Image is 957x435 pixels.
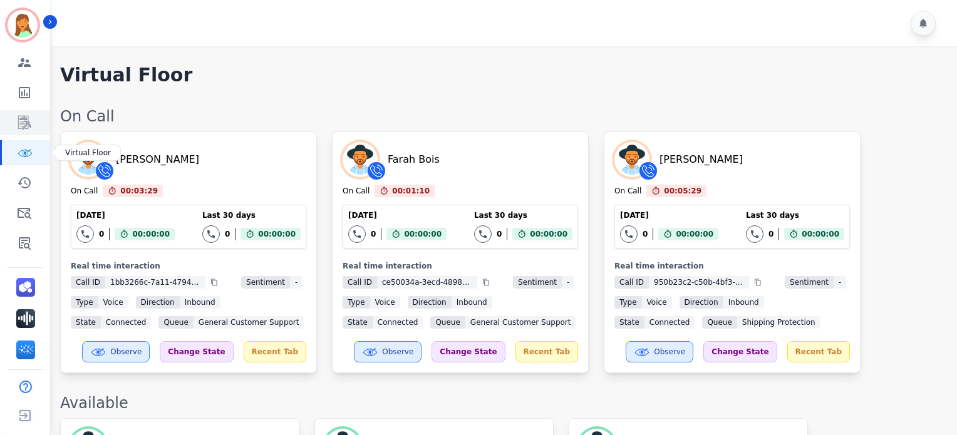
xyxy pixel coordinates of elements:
[180,296,220,309] span: inbound
[370,296,400,309] span: voice
[680,296,723,309] span: Direction
[132,228,170,240] span: 00:00:00
[71,276,105,289] span: Call ID
[99,229,104,239] div: 0
[654,347,685,357] span: Observe
[614,186,641,197] div: On Call
[98,296,128,309] span: voice
[614,316,644,329] span: State
[60,64,192,86] h1: Virtual Floor
[82,341,150,362] button: Observe
[643,229,648,239] div: 0
[452,296,492,309] span: inbound
[614,261,850,271] div: Real time interaction
[562,276,574,289] span: -
[343,296,370,309] span: Type
[497,229,502,239] div: 0
[244,341,306,362] div: Recent Tab
[465,316,576,329] span: General Customer Support
[515,341,578,362] div: Recent Tab
[290,276,303,289] span: -
[343,276,377,289] span: Call ID
[60,393,944,413] div: Available
[258,228,296,240] span: 00:00:00
[768,229,773,239] div: 0
[614,142,649,177] img: Avatar
[71,296,98,309] span: Type
[388,152,440,167] div: Farah Bois
[404,228,442,240] span: 00:00:00
[785,276,834,289] span: Sentiment
[834,276,846,289] span: -
[644,316,695,329] span: connected
[614,276,649,289] span: Call ID
[432,341,505,362] div: Change State
[382,347,413,357] span: Observe
[371,229,376,239] div: 0
[664,185,701,197] span: 00:05:29
[225,229,230,239] div: 0
[343,142,378,177] img: Avatar
[676,228,713,240] span: 00:00:00
[194,316,304,329] span: General Customer Support
[343,261,578,271] div: Real time interaction
[348,210,447,220] div: [DATE]
[620,210,718,220] div: [DATE]
[71,316,101,329] span: State
[642,296,672,309] span: voice
[343,186,370,197] div: On Call
[71,142,106,177] img: Avatar
[354,341,422,362] button: Observe
[649,276,749,289] span: 950b23c2-c50b-4bf3-90a0-4797699735b7
[626,341,693,362] button: Observe
[373,316,423,329] span: connected
[101,316,152,329] span: connected
[110,347,142,357] span: Observe
[746,210,844,220] div: Last 30 days
[136,296,180,309] span: Direction
[408,296,452,309] span: Direction
[702,316,737,329] span: Queue
[76,210,175,220] div: [DATE]
[513,276,562,289] span: Sentiment
[377,276,477,289] span: ce50034a-3ecd-4898-8dcf-584af3745e4b
[241,276,290,289] span: Sentiment
[60,106,944,126] div: On Call
[660,152,743,167] div: [PERSON_NAME]
[530,228,567,240] span: 00:00:00
[474,210,572,220] div: Last 30 days
[787,341,850,362] div: Recent Tab
[392,185,430,197] span: 00:01:10
[116,152,199,167] div: [PERSON_NAME]
[8,10,38,40] img: Bordered avatar
[723,296,764,309] span: inbound
[158,316,193,329] span: Queue
[737,316,820,329] span: Shipping Protection
[343,316,373,329] span: State
[703,341,777,362] div: Change State
[202,210,301,220] div: Last 30 days
[802,228,839,240] span: 00:00:00
[430,316,465,329] span: Queue
[160,341,233,362] div: Change State
[614,296,642,309] span: Type
[71,186,98,197] div: On Call
[105,276,205,289] span: 1bb3266c-7a11-4794-8c47-178c2e9607b7
[71,261,306,271] div: Real time interaction
[120,185,158,197] span: 00:03:29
